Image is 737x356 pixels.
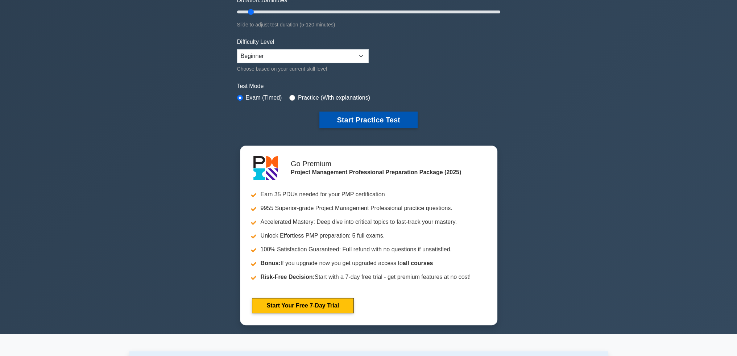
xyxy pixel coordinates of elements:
[298,93,370,102] label: Practice (With explanations)
[237,82,500,91] label: Test Mode
[319,112,417,128] button: Start Practice Test
[246,93,282,102] label: Exam (Timed)
[237,20,500,29] div: Slide to adjust test duration (5-120 minutes)
[237,38,274,46] label: Difficulty Level
[237,64,369,73] div: Choose based on your current skill level
[252,298,354,313] a: Start Your Free 7-Day Trial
